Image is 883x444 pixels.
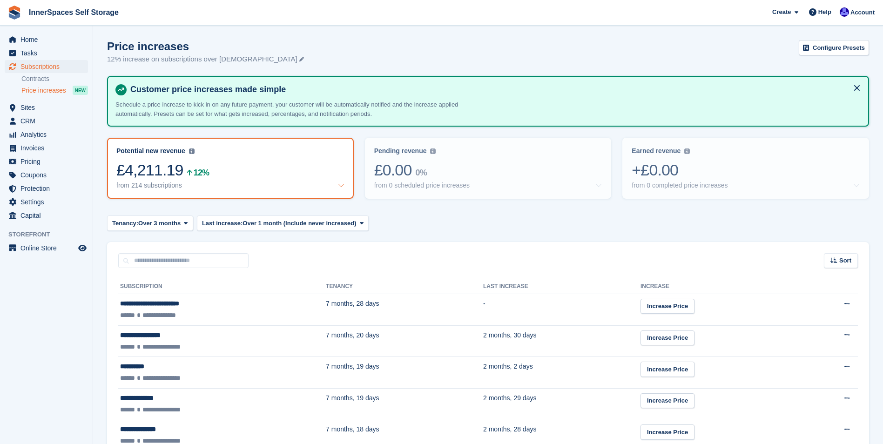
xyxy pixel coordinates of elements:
[326,394,379,402] span: 7 months, 19 days
[197,215,369,231] button: Last increase: Over 1 month (Include never increased)
[632,182,728,189] div: from 0 completed price increases
[640,362,694,377] a: Increase Price
[632,161,860,180] div: +£0.00
[107,138,354,199] a: Potential new revenue £4,211.19 12% from 214 subscriptions
[483,357,640,389] td: 2 months, 2 days
[20,155,76,168] span: Pricing
[772,7,791,17] span: Create
[640,424,694,440] a: Increase Price
[20,60,76,73] span: Subscriptions
[483,388,640,420] td: 2 months, 29 days
[799,40,869,55] a: Configure Presets
[5,101,88,114] a: menu
[112,219,138,228] span: Tenancy:
[374,182,470,189] div: from 0 scheduled price increases
[20,33,76,46] span: Home
[5,195,88,209] a: menu
[850,8,875,17] span: Account
[21,86,66,95] span: Price increases
[202,219,243,228] span: Last increase:
[20,141,76,155] span: Invoices
[5,141,88,155] a: menu
[5,47,88,60] a: menu
[107,54,304,65] p: 12% increase on subscriptions over [DEMOGRAPHIC_DATA]
[115,100,465,118] p: Schedule a price increase to kick in on any future payment, your customer will be automatically n...
[416,169,427,176] div: 0%
[20,128,76,141] span: Analytics
[21,74,88,83] a: Contracts
[640,299,694,314] a: Increase Price
[374,161,602,180] div: £0.00
[118,279,326,294] th: Subscription
[5,155,88,168] a: menu
[640,330,694,346] a: Increase Price
[684,148,690,154] img: icon-info-grey-7440780725fd019a000dd9b08b2336e03edf1995a4989e88bcd33f0948082b44.svg
[326,425,379,433] span: 7 months, 18 days
[483,279,640,294] th: Last increase
[326,331,379,339] span: 7 months, 20 days
[20,242,76,255] span: Online Store
[818,7,831,17] span: Help
[20,195,76,209] span: Settings
[107,40,304,53] h1: Price increases
[326,363,379,370] span: 7 months, 19 days
[5,60,88,73] a: menu
[374,147,427,155] div: Pending revenue
[430,148,436,154] img: icon-info-grey-7440780725fd019a000dd9b08b2336e03edf1995a4989e88bcd33f0948082b44.svg
[483,294,640,326] td: -
[5,209,88,222] a: menu
[640,393,694,409] a: Increase Price
[326,300,379,307] span: 7 months, 28 days
[5,182,88,195] a: menu
[5,168,88,182] a: menu
[107,215,193,231] button: Tenancy: Over 3 months
[622,138,869,199] a: Earned revenue +£0.00 from 0 completed price increases
[5,33,88,46] a: menu
[20,209,76,222] span: Capital
[243,219,356,228] span: Over 1 month (Include never increased)
[365,138,612,199] a: Pending revenue £0.00 0% from 0 scheduled price increases
[640,279,800,294] th: Increase
[25,5,122,20] a: InnerSpaces Self Storage
[20,47,76,60] span: Tasks
[138,219,181,228] span: Over 3 months
[21,85,88,95] a: Price increases NEW
[189,148,195,154] img: icon-info-grey-7440780725fd019a000dd9b08b2336e03edf1995a4989e88bcd33f0948082b44.svg
[20,101,76,114] span: Sites
[20,114,76,128] span: CRM
[127,84,861,95] h4: Customer price increases made simple
[73,86,88,95] div: NEW
[839,256,851,265] span: Sort
[840,7,849,17] img: Russell Harding
[116,182,182,189] div: from 214 subscriptions
[7,6,21,20] img: stora-icon-8386f47178a22dfd0bd8f6a31ec36ba5ce8667c1dd55bd0f319d3a0aa187defe.svg
[5,114,88,128] a: menu
[116,161,344,180] div: £4,211.19
[632,147,681,155] div: Earned revenue
[8,230,93,239] span: Storefront
[5,128,88,141] a: menu
[77,242,88,254] a: Preview store
[20,168,76,182] span: Coupons
[326,279,483,294] th: Tenancy
[5,242,88,255] a: menu
[483,325,640,357] td: 2 months, 30 days
[20,182,76,195] span: Protection
[194,169,209,176] div: 12%
[116,147,185,155] div: Potential new revenue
